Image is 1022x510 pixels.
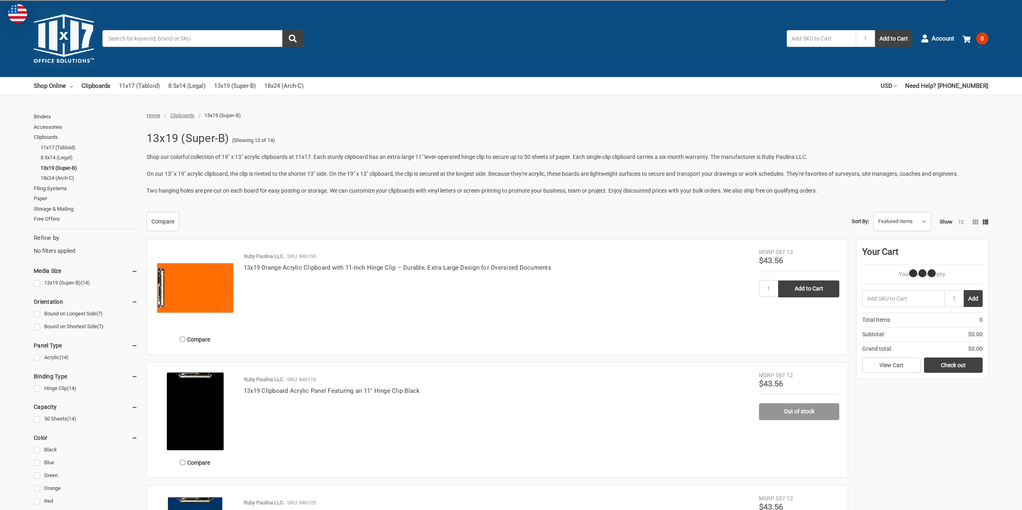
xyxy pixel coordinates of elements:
[775,372,793,378] span: $87.12
[940,219,953,225] span: Show
[34,8,94,69] img: 11x17.com
[34,183,138,194] a: Filing Systems
[147,187,817,194] span: Two hanging holes are pre-cut on each board for easy posting or storage. We can customize your cl...
[862,245,983,264] div: Your Cart
[963,28,988,49] a: 0
[102,30,303,47] input: Search by keyword, brand or SKU
[759,248,774,256] div: MSRP
[932,34,954,43] span: Account
[244,387,420,394] a: 13x19 Clipboard Acrylic Panel Featuring an 11" Hinge Clip Black
[155,333,235,346] label: Compare
[759,256,783,265] span: $43.56
[862,358,921,373] a: View Cart
[244,376,284,384] p: Ruby Paulina LLC.
[34,470,138,481] a: Green
[96,311,103,317] span: (7)
[34,193,138,204] a: Paper
[41,142,138,153] a: 11x17 (Tabloid)
[875,30,912,47] button: Add to Cart
[59,354,69,360] span: (14)
[34,341,138,350] h5: Panel Type
[34,132,138,142] a: Clipboards
[34,309,138,319] a: Bound on Longest Side
[34,483,138,494] a: Orange
[34,445,138,455] a: Black
[97,323,104,329] span: (7)
[759,379,783,388] span: $43.56
[775,495,793,502] span: $87.12
[119,77,160,95] a: 11x17 (Tabloid)
[905,77,988,95] a: Need Help? [PHONE_NUMBER]
[34,278,138,289] a: 13x19 (Super-B)
[34,112,138,122] a: Binders
[852,215,869,228] label: Sort By:
[155,248,235,328] img: 13x19 Clipboard Acrylic Panel Featuring an 11" Hinge Clip Orange
[759,371,774,380] div: MSRP
[81,280,90,286] span: (14)
[759,403,839,420] a: Out of stock
[155,456,235,469] label: Compare
[147,212,179,231] a: Compare
[968,345,983,353] span: $0.00
[147,128,229,149] h1: 13x19 (Super-B)
[287,376,316,384] p: SKU: 846110
[956,488,1022,510] iframe: Google Customer Reviews
[41,173,138,183] a: 18x24 (Arch-C)
[34,321,138,332] a: Bound on Shortest Side
[34,414,138,425] a: 50 Sheets
[34,383,138,394] a: Hinge Clip
[287,499,316,507] p: SKU: 846120
[778,280,839,297] input: Add to Cart
[775,249,793,255] span: $87.12
[787,30,856,47] input: Add SKU to Cart
[924,358,983,373] a: Check out
[34,457,138,468] a: Blue
[34,352,138,363] a: Acrylic
[170,112,194,118] a: Clipboards
[244,252,284,260] p: Ruby Paulina LLC.
[232,136,275,144] span: (Showing 12 of 14)
[759,494,774,503] div: MSRP
[34,297,138,307] h5: Orientation
[964,290,983,307] button: Add
[968,330,983,339] span: $0.00
[34,496,138,507] a: Red
[264,77,304,95] a: 18x24 (Arch-C)
[34,122,138,132] a: Accessories
[34,77,73,95] a: Shop Online
[147,171,958,177] span: On our 13" x 19" acrylic clipboard, the clip is riveted to the shorter 13" side. On the 19" x 13"...
[862,345,892,353] span: Grand total:
[881,77,897,95] a: USD
[34,214,138,224] a: Free Offers
[862,330,885,339] span: Subtotal:
[8,4,27,23] img: duty and tax information for United States
[41,152,138,163] a: 8.5x14 (Legal)
[214,77,256,95] a: 13x19 (Super-B)
[976,33,988,45] span: 0
[168,77,206,95] a: 8.5x14 (Legal)
[244,499,284,507] p: Ruby Paulina LLC.
[41,163,138,173] a: 13x19 (Super-B)
[34,204,138,214] a: Storage & Mailing
[34,234,138,243] h5: Refine by
[862,316,891,324] span: Total Items:
[180,337,185,342] input: Compare
[34,372,138,381] h5: Binding Type
[862,270,983,278] p: Your Cart Is Empty.
[180,460,185,465] input: Compare
[287,252,316,260] p: SKU: 846150
[82,77,110,95] a: Clipboards
[244,264,551,271] a: 13x19 Orange Acrylic Clipboard with 11-Inch Hinge Clip – Durable, Extra-Large Design for Oversize...
[147,112,160,118] a: Home
[34,402,138,412] h5: Capacity
[155,371,235,451] img: 13x19 Clipboard Acrylic Panel Featuring an 11" Hinge Clip Black
[147,154,808,160] span: Shop our colorful collection of 19" x 13" acrylic clipboards at 11x17. Each sturdy clipboard has ...
[204,112,241,118] span: 13x19 (Super-B)
[34,266,138,276] h5: Media Size
[979,316,983,324] span: 0
[67,416,76,422] span: (14)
